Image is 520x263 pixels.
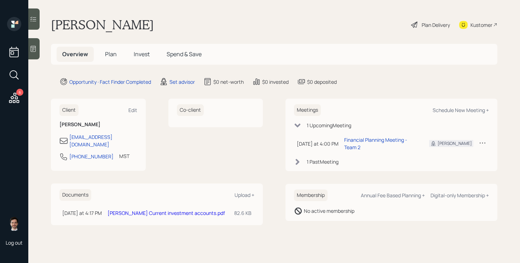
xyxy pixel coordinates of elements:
[307,158,339,165] div: 1 Past Meeting
[16,89,23,96] div: 6
[59,189,91,201] h6: Documents
[433,107,489,113] div: Schedule New Meeting +
[69,133,137,148] div: [EMAIL_ADDRESS][DOMAIN_NAME]
[361,192,425,199] div: Annual Fee Based Planning +
[294,104,321,116] h6: Meetings
[431,192,489,199] div: Digital-only Membership +
[213,78,244,86] div: $0 net-worth
[105,50,117,58] span: Plan
[307,122,351,129] div: 1 Upcoming Meeting
[69,153,114,160] div: [PHONE_NUMBER]
[344,136,418,151] div: Financial Planning Meeting - Team 2
[7,217,21,231] img: jonah-coleman-headshot.png
[69,78,151,86] div: Opportunity · Fact Finder Completed
[307,78,337,86] div: $0 deposited
[438,140,472,147] div: [PERSON_NAME]
[6,239,23,246] div: Log out
[134,50,150,58] span: Invest
[59,122,137,128] h6: [PERSON_NAME]
[297,140,339,147] div: [DATE] at 4:00 PM
[167,50,202,58] span: Spend & Save
[51,17,154,33] h1: [PERSON_NAME]
[119,152,129,160] div: MST
[262,78,289,86] div: $0 invested
[169,78,195,86] div: Set advisor
[470,21,492,29] div: Kustomer
[59,104,79,116] h6: Client
[234,209,252,217] div: 82.6 KB
[128,107,137,113] div: Edit
[62,50,88,58] span: Overview
[108,210,225,216] a: [PERSON_NAME] Current investment accounts.pdf
[177,104,204,116] h6: Co-client
[304,207,354,215] div: No active membership
[294,189,328,201] h6: Membership
[62,209,102,217] div: [DATE] at 4:17 PM
[422,21,450,29] div: Plan Delivery
[235,192,254,198] div: Upload +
